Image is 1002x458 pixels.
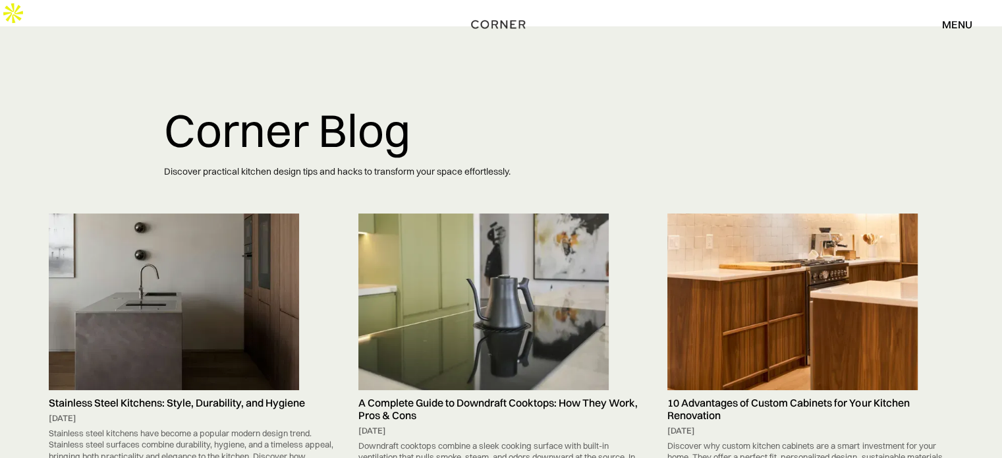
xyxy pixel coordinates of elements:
p: Discover practical kitchen design tips and hacks to transform your space effortlessly. [164,156,839,188]
h5: Stainless Steel Kitchens: Style, Durability, and Hygiene [49,397,335,409]
h1: Corner Blog [164,105,839,156]
div: [DATE] [358,425,644,437]
div: [DATE] [49,413,335,424]
div: [DATE] [667,425,953,437]
div: menu [929,13,972,36]
h5: A Complete Guide to Downdraft Cooktops: How They Work, Pros & Cons [358,397,644,422]
div: menu [942,19,972,30]
a: home [466,16,535,33]
h5: 10 Advantages of Custom Cabinets for Your Kitchen Renovation [667,397,953,422]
